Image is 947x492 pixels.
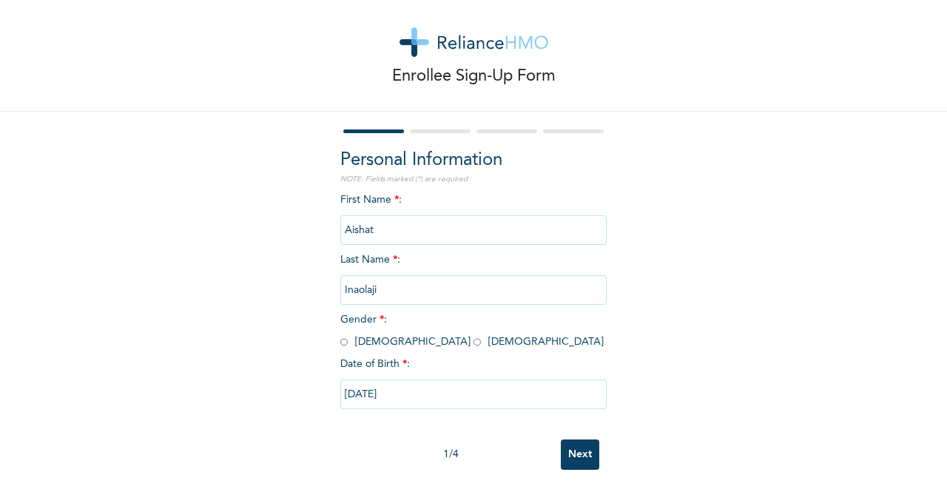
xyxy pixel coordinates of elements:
[340,255,607,295] span: Last Name :
[340,357,410,372] span: Date of Birth :
[340,215,607,245] input: Enter your first name
[340,447,561,462] div: 1 / 4
[340,174,607,185] p: NOTE: Fields marked (*) are required
[340,314,604,347] span: Gender : [DEMOGRAPHIC_DATA] [DEMOGRAPHIC_DATA]
[340,380,607,409] input: DD-MM-YYYY
[561,439,599,470] input: Next
[400,27,548,57] img: logo
[392,64,556,89] p: Enrollee Sign-Up Form
[340,147,607,174] h2: Personal Information
[340,195,607,235] span: First Name :
[340,275,607,305] input: Enter your last name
